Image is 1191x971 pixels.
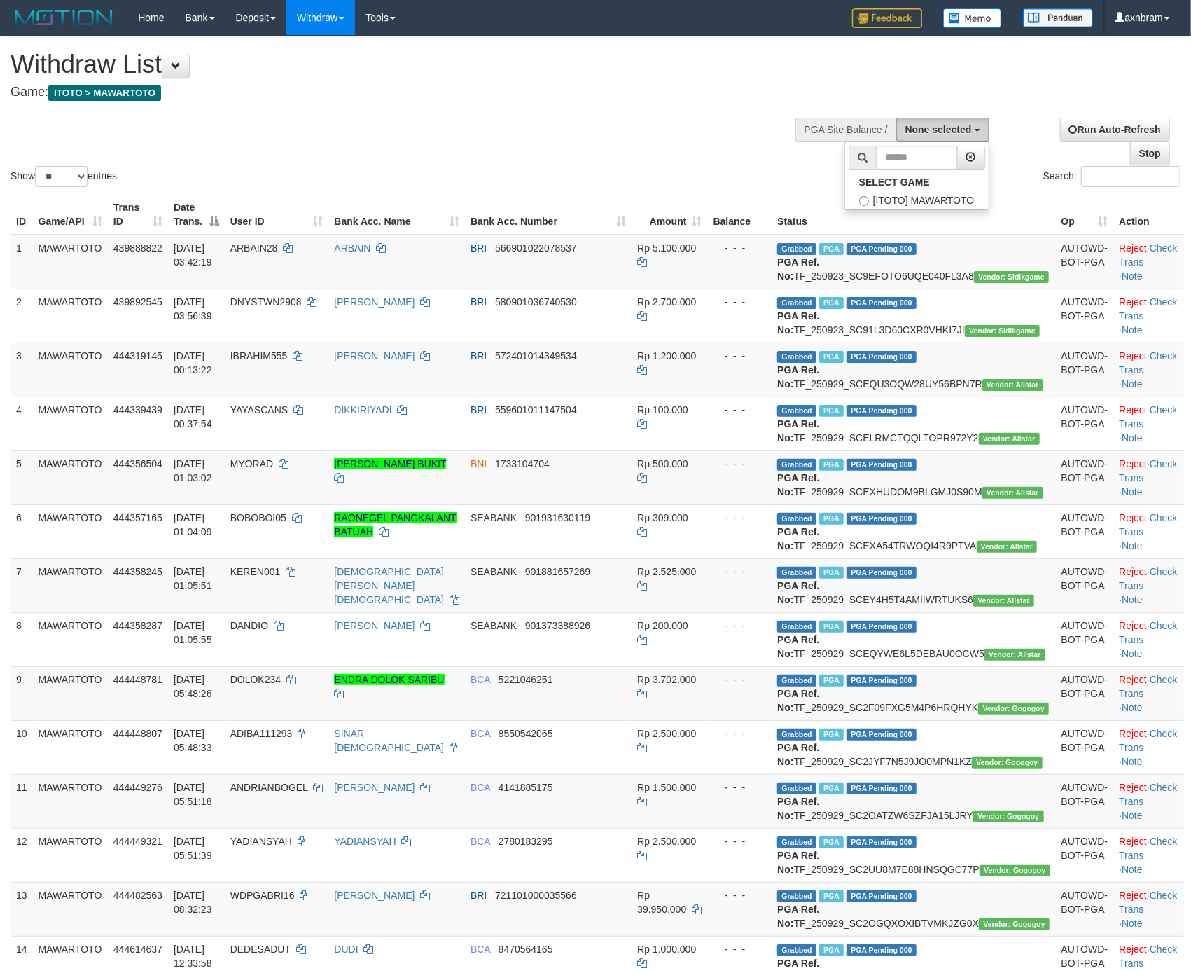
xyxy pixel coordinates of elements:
[713,403,767,417] div: - - -
[777,580,819,605] b: PGA Ref. No:
[334,836,396,847] a: YADIANSYAH
[777,256,819,282] b: PGA Ref. No:
[847,297,917,309] span: PGA Pending
[35,166,88,187] select: Showentries
[777,310,819,336] b: PGA Ref. No:
[1113,720,1184,774] td: · ·
[1122,648,1143,659] a: Note
[334,782,415,793] a: [PERSON_NAME]
[637,566,696,577] span: Rp 2.525.000
[113,728,162,739] span: 444448807
[847,567,917,579] span: PGA Pending
[174,674,212,699] span: [DATE] 05:48:26
[499,782,553,793] span: Copy 4141885175 to clipboard
[1130,142,1170,165] a: Stop
[1119,458,1177,483] a: Check Trans
[1119,782,1177,807] a: Check Trans
[847,621,917,633] span: PGA Pending
[471,728,490,739] span: BCA
[174,782,212,807] span: [DATE] 05:51:18
[859,196,869,206] input: [ITOTO] MAWARTOTO
[495,404,577,415] span: Copy 559601011147504 to clipboard
[713,673,767,687] div: - - -
[113,512,162,523] span: 444357165
[33,774,108,828] td: MAWARTOTO
[11,235,33,289] td: 1
[713,780,767,794] div: - - -
[1023,8,1093,27] img: panduan.png
[495,242,577,254] span: Copy 566901022078537 to clipboard
[113,404,162,415] span: 444339439
[33,828,108,882] td: MAWARTOTO
[1081,166,1180,187] input: Search:
[973,595,1034,607] span: Vendor URL: https://secure31.1velocity.biz
[495,350,577,361] span: Copy 572401014349534 to clipboard
[1119,242,1147,254] a: Reject
[174,890,212,915] span: [DATE] 08:32:23
[777,688,819,713] b: PGA Ref. No:
[819,729,844,741] span: Marked by axnkaisar
[1113,882,1184,936] td: · ·
[819,675,844,687] span: Marked by axnkaisar
[334,350,415,361] a: [PERSON_NAME]
[471,620,517,631] span: SEABANK
[33,882,108,936] td: MAWARTOTO
[637,458,688,469] span: Rp 500.000
[499,836,553,847] span: Copy 2780183295 to clipboard
[11,720,33,774] td: 10
[905,124,972,135] span: None selected
[819,297,844,309] span: Marked by axnbram
[847,783,917,794] span: PGA Pending
[777,836,816,848] span: Grabbed
[777,783,816,794] span: Grabbed
[978,703,1049,715] span: Vendor URL: https://secure2.1velocity.biz
[713,349,767,363] div: - - -
[334,674,444,685] a: ENDRA DOLOK SARIBU
[708,195,772,235] th: Balance
[230,458,273,469] span: MYORAD
[819,243,844,255] span: Marked by axnriski
[230,890,295,901] span: WDPGABRI16
[11,450,33,504] td: 5
[772,720,1055,774] td: TF_250929_SC2JYF7N5J9JO0MPN1KZ
[174,836,212,861] span: [DATE] 05:51:39
[1113,828,1184,882] td: · ·
[525,566,590,577] span: Copy 901881657269 to clipboard
[777,297,816,309] span: Grabbed
[777,351,816,363] span: Grabbed
[1122,378,1143,390] a: Note
[113,836,162,847] span: 444449321
[772,828,1055,882] td: TF_250929_SC2UU8M7E88HNSQGC77P
[713,457,767,471] div: - - -
[11,166,117,187] label: Show entries
[1119,944,1147,955] a: Reject
[1119,566,1177,591] a: Check Trans
[637,620,688,631] span: Rp 200.000
[174,296,212,322] span: [DATE] 03:56:39
[979,433,1040,445] span: Vendor URL: https://secure31.1velocity.biz
[11,289,33,343] td: 2
[637,242,696,254] span: Rp 5.100.000
[1056,289,1114,343] td: AUTOWD-BOT-PGA
[113,458,162,469] span: 444356504
[1056,195,1114,235] th: Op: activate to sort column ascending
[230,566,281,577] span: KEREN001
[1119,620,1147,631] a: Reject
[1119,512,1147,523] a: Reject
[230,836,292,847] span: YADIANSYAH
[772,504,1055,558] td: TF_250929_SCEXA54TRWOQI4R9PTVA
[334,458,446,469] a: [PERSON_NAME] BUKIT
[1119,458,1147,469] a: Reject
[1119,890,1147,901] a: Reject
[819,836,844,848] span: Marked by axnjistel
[1060,118,1170,142] a: Run Auto-Refresh
[777,526,819,551] b: PGA Ref. No:
[637,728,696,739] span: Rp 2.500.000
[847,405,917,417] span: PGA Pending
[772,450,1055,504] td: TF_250929_SCEXHUDOM9BLGMJ0S90M
[471,458,487,469] span: BNI
[113,782,162,793] span: 444449276
[471,512,517,523] span: SEABANK
[1119,728,1147,739] a: Reject
[33,235,108,289] td: MAWARTOTO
